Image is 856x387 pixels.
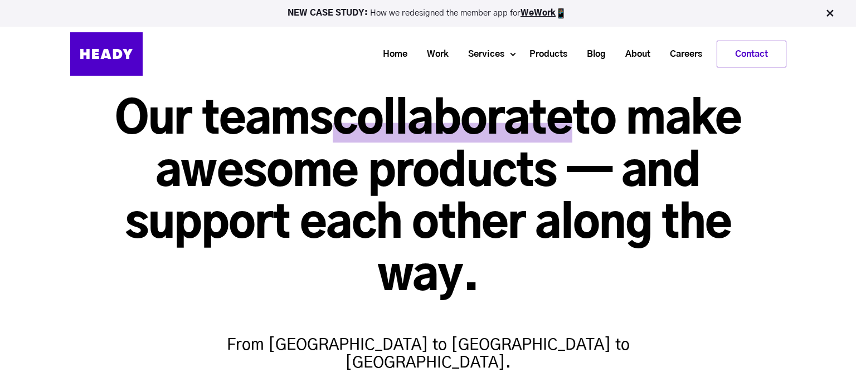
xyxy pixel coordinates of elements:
a: Products [515,44,573,65]
h1: Our teams to make awesome products — and support each other along the way. [70,95,786,303]
a: Contact [717,41,786,67]
a: About [611,44,656,65]
a: Work [413,44,454,65]
a: Services [454,44,510,65]
div: Navigation Menu [154,41,786,67]
a: Home [369,44,413,65]
img: app emoji [556,8,567,19]
strong: NEW CASE STUDY: [288,9,370,17]
h4: From [GEOGRAPHIC_DATA] to [GEOGRAPHIC_DATA] to [GEOGRAPHIC_DATA]. [211,314,645,372]
a: WeWork [521,9,556,17]
span: collaborate [333,98,572,143]
img: Heady_Logo_Web-01 (1) [70,32,143,76]
p: How we redesigned the member app for [5,8,851,19]
img: Close Bar [824,8,835,19]
a: Blog [573,44,611,65]
a: Careers [656,44,708,65]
